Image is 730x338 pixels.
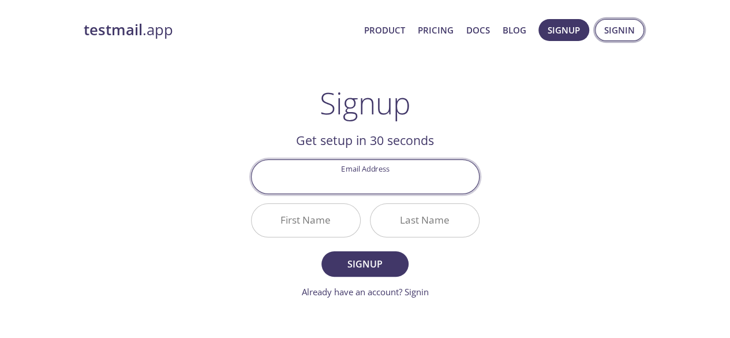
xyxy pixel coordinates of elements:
span: Signup [548,23,580,38]
a: Already have an account? Signin [302,286,429,298]
span: Signin [604,23,635,38]
strong: testmail [84,20,143,40]
a: Pricing [418,23,454,38]
a: testmail.app [84,20,355,40]
span: Signup [334,256,395,272]
button: Signin [595,19,644,41]
a: Docs [466,23,490,38]
a: Product [364,23,405,38]
button: Signup [538,19,589,41]
button: Signup [321,251,408,277]
h1: Signup [320,86,411,120]
a: Blog [503,23,526,38]
h2: Get setup in 30 seconds [251,131,480,150]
